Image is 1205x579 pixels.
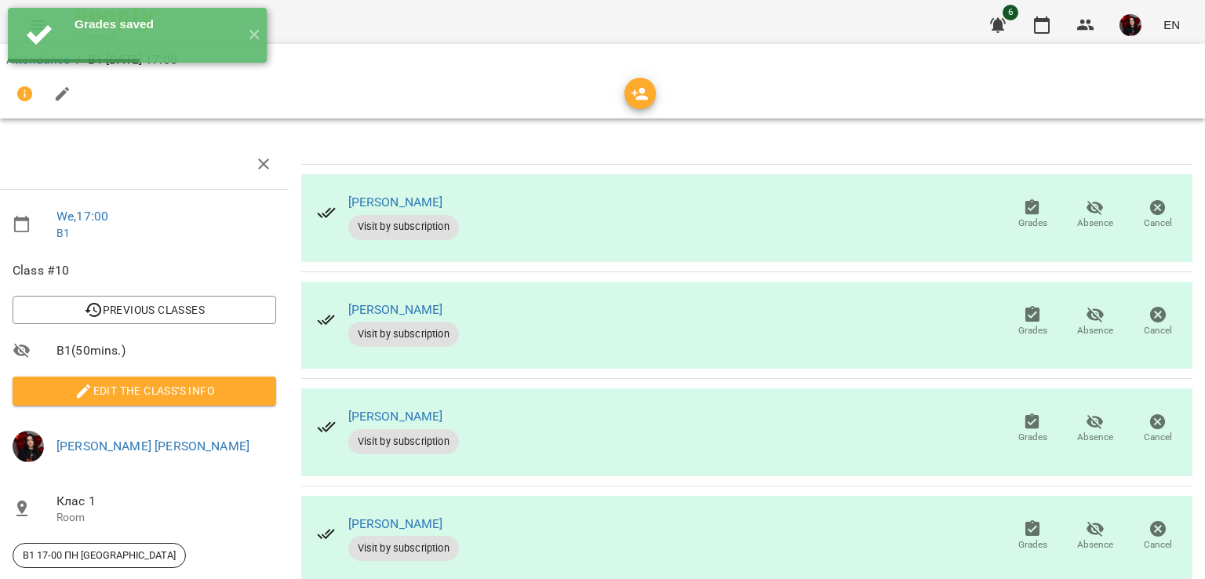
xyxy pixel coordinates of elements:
span: Visit by subscription [348,327,459,341]
span: Absence [1077,538,1113,552]
span: Cancel [1144,431,1172,444]
img: 11eefa85f2c1bcf485bdfce11c545767.jpg [1119,14,1141,36]
div: B1 17-00 ПН [GEOGRAPHIC_DATA] [13,543,186,568]
div: Grades saved [75,16,235,33]
button: Previous Classes [13,296,276,324]
a: [PERSON_NAME] [348,195,443,209]
span: EN [1163,16,1180,33]
span: В1 ( 50 mins. ) [56,341,276,360]
span: Visit by subscription [348,435,459,449]
button: Edit the class's Info [13,377,276,405]
span: Visit by subscription [348,541,459,555]
button: Grades [1001,407,1064,451]
span: Grades [1018,431,1047,444]
span: B1 17-00 ПН [GEOGRAPHIC_DATA] [13,548,185,563]
span: Edit the class's Info [25,381,264,400]
button: Cancel [1127,515,1189,559]
a: We , 17:00 [56,209,108,224]
button: Absence [1064,515,1127,559]
nav: breadcrumb [6,50,1199,69]
span: Cancel [1144,538,1172,552]
button: Cancel [1127,300,1189,344]
span: 6 [1003,5,1018,20]
a: [PERSON_NAME] [348,409,443,424]
a: В1 [56,227,70,239]
button: Absence [1064,300,1127,344]
span: Class #10 [13,261,276,280]
span: Grades [1018,217,1047,230]
button: Absence [1064,193,1127,237]
p: Room [56,510,276,526]
span: Cancel [1144,217,1172,230]
span: Absence [1077,324,1113,337]
span: Previous Classes [25,300,264,319]
a: [PERSON_NAME] [348,516,443,531]
img: 11eefa85f2c1bcf485bdfce11c545767.jpg [13,431,44,462]
a: [PERSON_NAME] [348,302,443,317]
button: Grades [1001,193,1064,237]
span: Grades [1018,324,1047,337]
button: Grades [1001,300,1064,344]
a: [PERSON_NAME] [PERSON_NAME] [56,439,249,453]
button: Absence [1064,407,1127,451]
button: Cancel [1127,407,1189,451]
button: Cancel [1127,193,1189,237]
button: EN [1157,10,1186,39]
span: Absence [1077,431,1113,444]
span: Cancel [1144,324,1172,337]
span: Клас 1 [56,492,276,511]
span: Grades [1018,538,1047,552]
button: Grades [1001,515,1064,559]
span: Visit by subscription [348,220,459,234]
span: Absence [1077,217,1113,230]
